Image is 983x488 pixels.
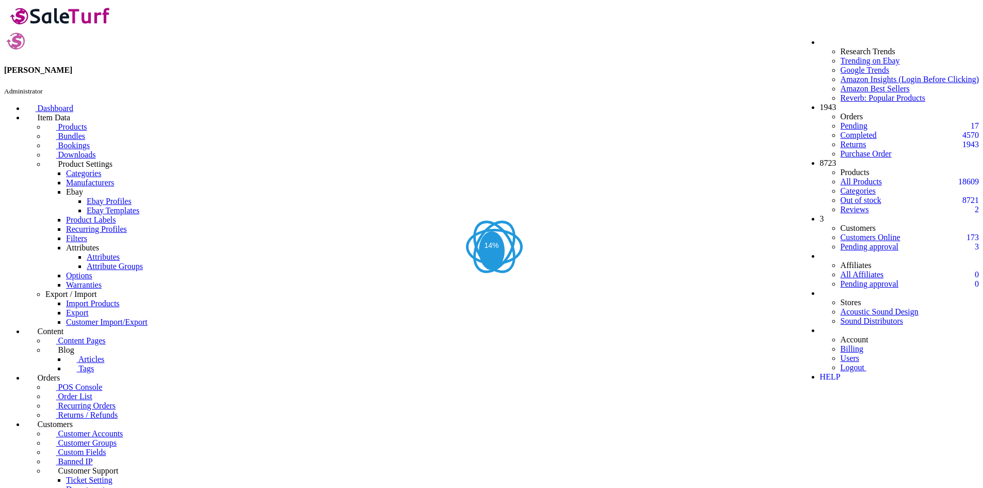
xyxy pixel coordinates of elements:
[45,141,90,150] a: Bookings
[8,4,113,27] img: SaleTurf
[58,429,123,438] span: Customer Accounts
[841,131,877,139] a: 4570Completed
[841,196,881,204] a: 8721Out of stock
[58,448,106,456] span: Custom Fields
[45,401,116,410] a: Recurring Orders
[66,225,127,233] a: Recurring Profiles
[841,66,979,75] a: Google Trends
[66,308,89,317] a: Export
[45,336,106,345] a: Content Pages
[66,178,114,187] a: Manufacturers
[58,141,90,150] span: Bookings
[820,103,836,112] span: 1943
[841,261,979,270] li: Affiliates
[66,318,148,326] a: Customer Import/Export
[87,262,143,271] a: Attribute Groups
[45,411,118,419] a: Returns / Refunds
[66,234,87,243] a: Filters
[66,187,83,196] a: Ebay
[58,345,74,354] span: Blog
[45,392,92,401] a: Order List
[975,205,979,214] span: 2
[66,215,116,224] a: Product Labels
[66,364,94,373] a: Tags
[87,253,120,261] a: Attributes
[841,354,859,363] a: Users
[66,243,99,252] a: Attributes
[841,121,979,131] a: 17Pending
[45,122,87,131] a: Products
[841,363,864,372] span: Logout
[962,140,979,149] span: 1943
[58,383,103,391] span: POS Console
[58,132,85,140] span: Bundles
[66,271,92,280] a: Options
[841,186,876,195] a: Categories
[841,233,900,242] a: 173Customers Online
[841,112,979,121] li: Orders
[841,149,892,158] a: Purchase Order
[58,150,96,159] span: Downloads
[975,279,979,289] span: 0
[58,401,116,410] span: Recurring Orders
[58,411,118,419] span: Returns / Refunds
[841,93,979,103] a: Reverb: Popular Products
[820,159,836,168] span: 8723
[58,438,117,447] span: Customer Groups
[58,457,93,466] span: Banned IP
[841,363,871,372] a: Logout
[66,476,112,484] a: Ticket Setting
[58,122,87,131] span: Products
[841,47,979,56] li: Research Trends
[66,280,102,289] a: Warranties
[841,298,979,307] li: Stores
[38,327,64,336] span: Content
[820,214,824,224] span: 3
[841,279,898,288] a: 0Pending approval
[841,270,884,279] a: 0All Affiliates
[45,438,117,447] a: Customer Groups
[45,457,93,466] a: Banned IP
[45,132,85,140] a: Bundles
[841,344,863,353] a: Billing
[841,177,882,186] a: 18609All Products
[58,466,119,475] span: Customer Support
[841,205,869,214] a: 2Reviews
[4,87,43,95] small: Administrator
[971,121,979,131] span: 17
[975,270,979,279] span: 0
[78,364,94,373] span: Tags
[45,290,97,298] a: Export / Import
[38,104,73,113] span: Dashboard
[841,56,979,66] a: Trending on Ebay
[841,168,979,177] li: Products
[962,196,979,205] span: 8721
[958,177,979,186] span: 18609
[38,373,60,382] span: Orders
[38,113,71,122] span: Item Data
[25,104,73,113] a: Dashboard
[66,299,120,308] a: Import Products
[841,84,979,93] a: Amazon Best Sellers
[841,372,845,381] a: HELP
[841,317,903,325] a: Sound Distributors
[975,242,979,251] span: 3
[66,169,101,178] a: Categories
[38,420,73,429] span: Customers
[87,206,139,215] a: Ebay Templates
[4,29,27,53] img: techsupplier
[58,160,112,168] span: Product Settings
[45,383,102,391] a: POS Console
[78,355,105,364] span: Articles
[841,75,979,84] a: Amazon Insights (Login Before Clicking)
[45,150,95,159] a: Downloads
[45,429,123,438] a: Customer Accounts
[841,307,918,316] a: Acoustic Sound Design
[962,131,979,140] span: 4570
[45,448,106,456] a: Custom Fields
[87,197,132,206] a: Ebay Profiles
[841,335,979,344] li: Account
[58,336,106,345] span: Content Pages
[66,355,104,364] a: Articles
